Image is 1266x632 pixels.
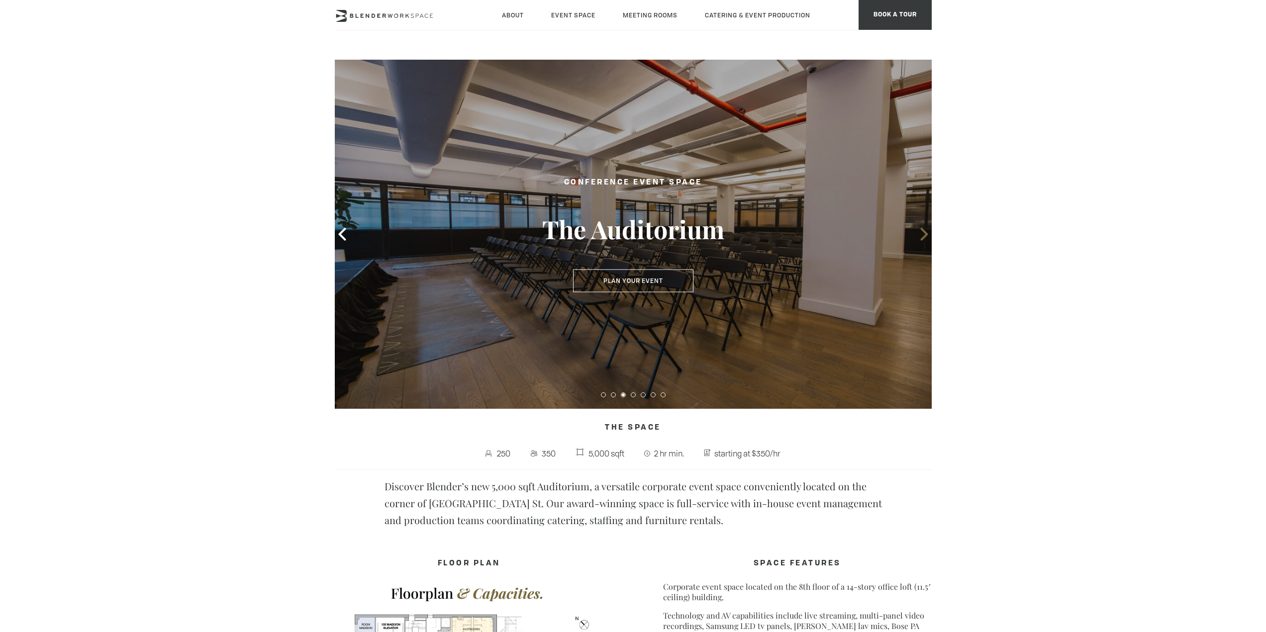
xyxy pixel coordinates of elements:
h2: Conference Event Space [519,177,748,189]
span: 350 [539,446,558,461]
button: Plan Your Event [573,270,693,292]
span: 2 hr min. [652,446,686,461]
h4: The Space [335,419,932,438]
span: starting at $350/hr [712,446,783,461]
h3: The Auditorium [519,214,748,245]
p: Corporate event space located on the 8th floor of a 14-story office loft (11.5′ ceiling) building. [663,581,932,602]
h4: FLOOR PLAN [335,554,603,573]
h4: SPACE FEATURES [663,554,932,573]
span: 5,000 sqft [586,446,627,461]
span: 250 [495,446,513,461]
p: Discover Blender’s new 5,000 sqft Auditorium, a versatile corporate event space conveniently loca... [385,478,882,529]
iframe: Chat Widget [1216,584,1266,632]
